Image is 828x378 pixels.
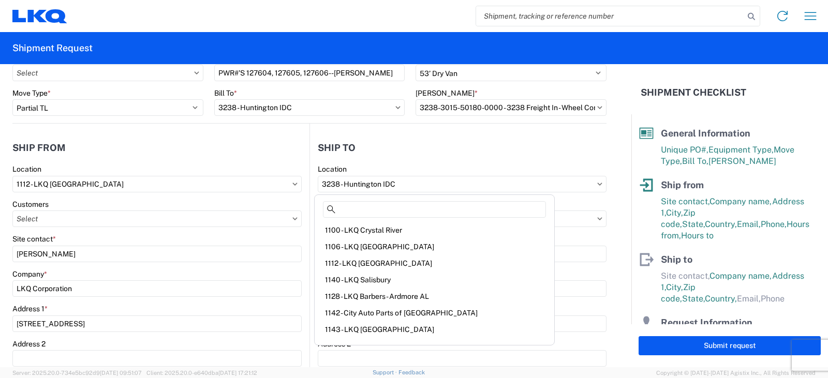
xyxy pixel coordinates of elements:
[661,145,708,155] span: Unique PO#,
[416,99,607,116] input: Select
[661,128,750,139] span: General Information
[761,219,787,229] span: Phone,
[682,294,705,304] span: State,
[146,370,257,376] span: Client: 2025.20.0-e640dba
[641,86,746,99] h2: Shipment Checklist
[416,88,478,98] label: [PERSON_NAME]
[708,145,774,155] span: Equipment Type,
[12,370,142,376] span: Server: 2025.20.0-734e5bc92d9
[12,339,46,349] label: Address 2
[317,271,552,288] div: 1140 - LKQ Salisbury
[737,219,761,229] span: Email,
[398,369,425,375] a: Feedback
[373,369,398,375] a: Support
[709,271,772,281] span: Company name,
[12,210,302,227] input: Select
[12,176,302,192] input: Select
[737,294,761,304] span: Email,
[709,196,772,206] span: Company name,
[12,42,93,54] h2: Shipment Request
[317,305,552,321] div: 1142 - City Auto Parts of [GEOGRAPHIC_DATA]
[12,304,48,313] label: Address 1
[317,321,552,338] div: 1143 - LKQ [GEOGRAPHIC_DATA]
[318,176,607,192] input: Select
[318,164,347,174] label: Location
[12,65,203,81] input: Select
[661,196,709,206] span: Site contact,
[12,269,47,279] label: Company
[708,156,776,166] span: [PERSON_NAME]
[317,238,552,255] div: 1106 - LKQ [GEOGRAPHIC_DATA]
[761,294,785,304] span: Phone
[639,336,821,355] button: Submit request
[214,88,237,98] label: Bill To
[317,222,552,238] div: 1100 - LKQ Crystal River
[214,99,405,116] input: Select
[12,200,49,209] label: Customers
[661,254,692,265] span: Ship to
[705,219,737,229] span: Country,
[666,282,683,292] span: City,
[661,179,704,190] span: Ship from
[476,6,744,26] input: Shipment, tracking or reference number
[681,231,714,240] span: Hours to
[12,143,66,153] h2: Ship from
[682,219,705,229] span: State,
[317,288,552,305] div: 1128 - LKQ Barbers - Ardmore AL
[318,143,356,153] h2: Ship to
[317,255,552,271] div: 1112 - LKQ [GEOGRAPHIC_DATA]
[656,368,816,377] span: Copyright © [DATE]-[DATE] Agistix Inc., All Rights Reserved
[218,370,257,376] span: [DATE] 17:21:12
[661,271,709,281] span: Site contact,
[100,370,142,376] span: [DATE] 09:51:07
[12,88,51,98] label: Move Type
[682,156,708,166] span: Bill To,
[661,317,752,328] span: Request Information
[317,338,552,354] div: 1146 - LKQ [PERSON_NAME] Motors - Cades SC
[12,234,56,244] label: Site contact
[12,164,41,174] label: Location
[666,208,683,218] span: City,
[705,294,737,304] span: Country,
